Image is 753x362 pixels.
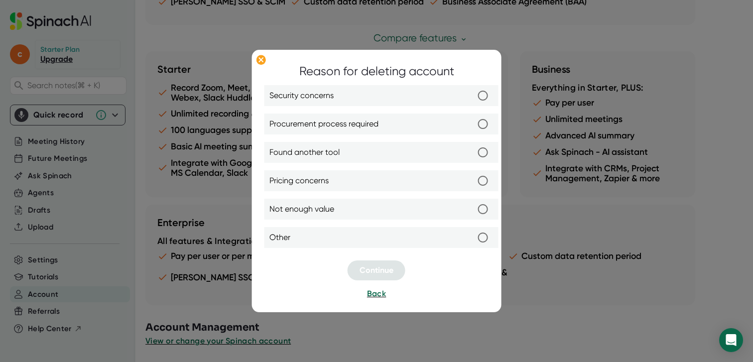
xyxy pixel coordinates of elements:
[269,118,378,130] span: Procurement process required
[269,146,340,158] span: Found another tool
[269,232,290,243] span: Other
[360,265,393,275] span: Continue
[367,288,386,300] button: Back
[299,62,454,80] div: Reason for deleting account
[269,175,329,187] span: Pricing concerns
[348,260,405,280] button: Continue
[367,289,386,298] span: Back
[719,328,743,352] div: Open Intercom Messenger
[269,90,334,102] span: Security concerns
[269,203,334,215] span: Not enough value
